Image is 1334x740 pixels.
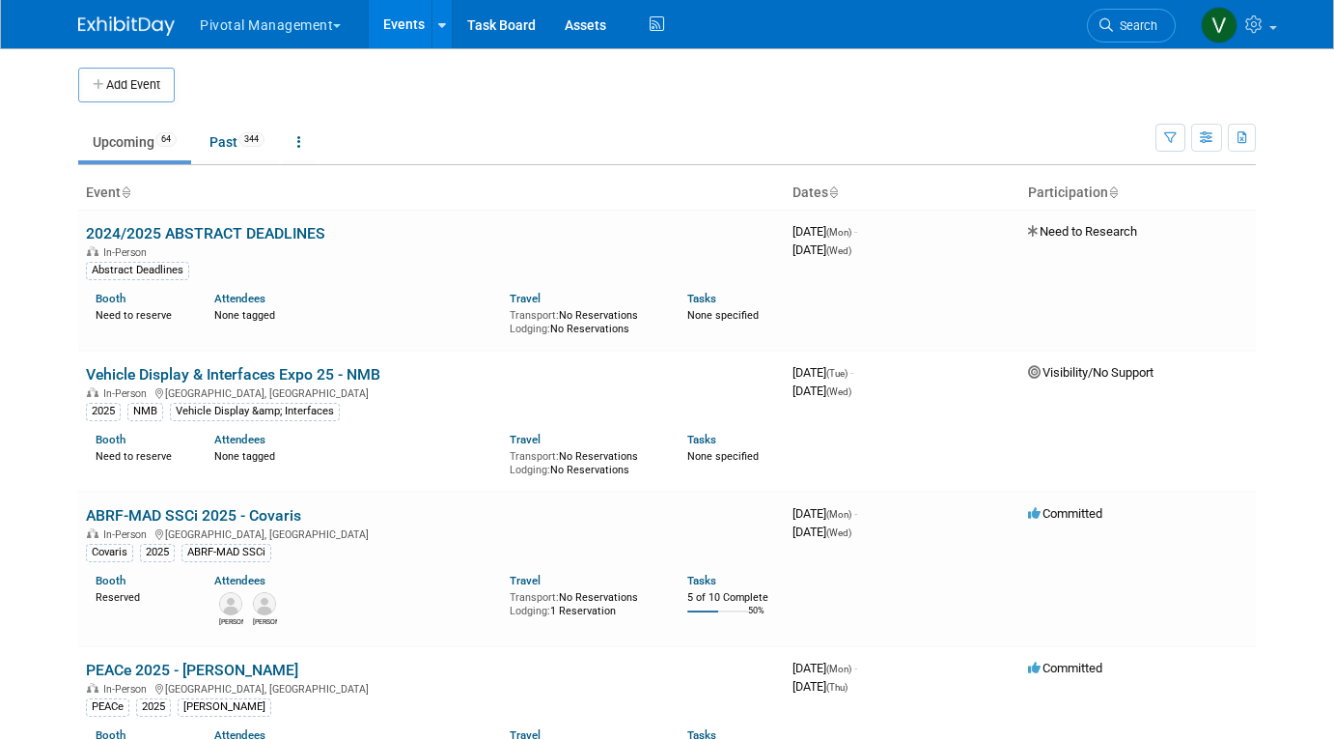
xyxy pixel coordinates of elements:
[87,387,98,397] img: In-Person Event
[86,680,777,696] div: [GEOGRAPHIC_DATA], [GEOGRAPHIC_DATA]
[687,433,716,446] a: Tasks
[826,527,851,538] span: (Wed)
[127,403,163,420] div: NMB
[86,506,301,525] a: ABRF-MAD SSCi 2025 - Covaris
[219,592,242,615] img: Melissa Gabello
[1113,18,1157,33] span: Search
[238,132,264,147] span: 344
[214,446,496,464] div: None tagged
[214,305,496,323] div: None tagged
[854,224,857,239] span: -
[214,574,265,587] a: Attendees
[826,509,851,520] span: (Mon)
[1028,661,1102,675] span: Committed
[826,227,851,238] span: (Mon)
[828,185,838,200] a: Sort by Start Date
[78,124,191,160] a: Upcoming64
[86,384,777,400] div: [GEOGRAPHIC_DATA], [GEOGRAPHIC_DATA]
[87,528,98,538] img: In-Person Event
[510,605,550,617] span: Lodging:
[1028,506,1102,521] span: Committed
[510,450,559,463] span: Transport:
[78,16,175,36] img: ExhibitDay
[510,292,541,305] a: Travel
[103,246,153,259] span: In-Person
[785,177,1020,210] th: Dates
[253,592,276,615] img: Sujash Chatterjee
[792,242,851,257] span: [DATE]
[86,526,777,541] div: [GEOGRAPHIC_DATA], [GEOGRAPHIC_DATA]
[687,450,759,463] span: None specified
[103,387,153,400] span: In-Person
[510,323,550,335] span: Lodging:
[854,661,857,675] span: -
[1028,224,1137,239] span: Need to Research
[96,305,185,323] div: Need to reserve
[96,446,185,464] div: Need to reserve
[87,246,98,256] img: In-Person Event
[792,661,857,675] span: [DATE]
[826,386,851,397] span: (Wed)
[748,606,764,632] td: 50%
[687,591,777,605] div: 5 of 10 Complete
[687,574,716,587] a: Tasks
[214,433,265,446] a: Attendees
[78,177,785,210] th: Event
[103,528,153,541] span: In-Person
[854,506,857,521] span: -
[510,305,658,335] div: No Reservations No Reservations
[195,124,279,160] a: Past344
[86,698,129,716] div: PEACe
[86,661,298,679] a: PEACe 2025 - [PERSON_NAME]
[86,403,121,420] div: 2025
[136,698,171,716] div: 2025
[155,132,177,147] span: 64
[86,224,325,242] a: 2024/2025 ABSTRACT DEADLINES
[510,433,541,446] a: Travel
[792,365,853,380] span: [DATE]
[214,292,265,305] a: Attendees
[103,683,153,696] span: In-Person
[792,506,857,521] span: [DATE]
[253,615,277,627] div: Sujash Chatterjee
[1028,365,1153,380] span: Visibility/No Support
[850,365,853,380] span: -
[510,446,658,476] div: No Reservations No Reservations
[792,679,848,694] span: [DATE]
[826,245,851,256] span: (Wed)
[1020,177,1256,210] th: Participation
[96,587,185,605] div: Reserved
[86,365,380,384] a: Vehicle Display & Interfaces Expo 25 - NMB
[78,68,175,102] button: Add Event
[510,587,658,617] div: No Reservations 1 Reservation
[792,224,857,239] span: [DATE]
[510,591,559,604] span: Transport:
[792,384,851,398] span: [DATE]
[826,682,848,693] span: (Thu)
[826,368,848,379] span: (Tue)
[96,433,125,446] a: Booth
[96,292,125,305] a: Booth
[1087,9,1176,43] a: Search
[121,185,130,200] a: Sort by Event Name
[140,544,175,561] div: 2025
[687,309,759,322] span: None specified
[170,403,340,420] div: Vehicle Display &amp; Interfaces
[1201,7,1237,43] img: Valerie Weld
[687,292,716,305] a: Tasks
[792,525,851,539] span: [DATE]
[181,544,271,561] div: ABRF-MAD SSCi
[178,698,271,716] div: [PERSON_NAME]
[1108,185,1118,200] a: Sort by Participation Type
[510,309,559,322] span: Transport:
[86,544,133,561] div: Covaris
[219,615,243,627] div: Melissa Gabello
[87,683,98,693] img: In-Person Event
[510,574,541,587] a: Travel
[826,664,851,674] span: (Mon)
[96,574,125,587] a: Booth
[86,262,189,279] div: Abstract Deadlines
[510,464,550,476] span: Lodging:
